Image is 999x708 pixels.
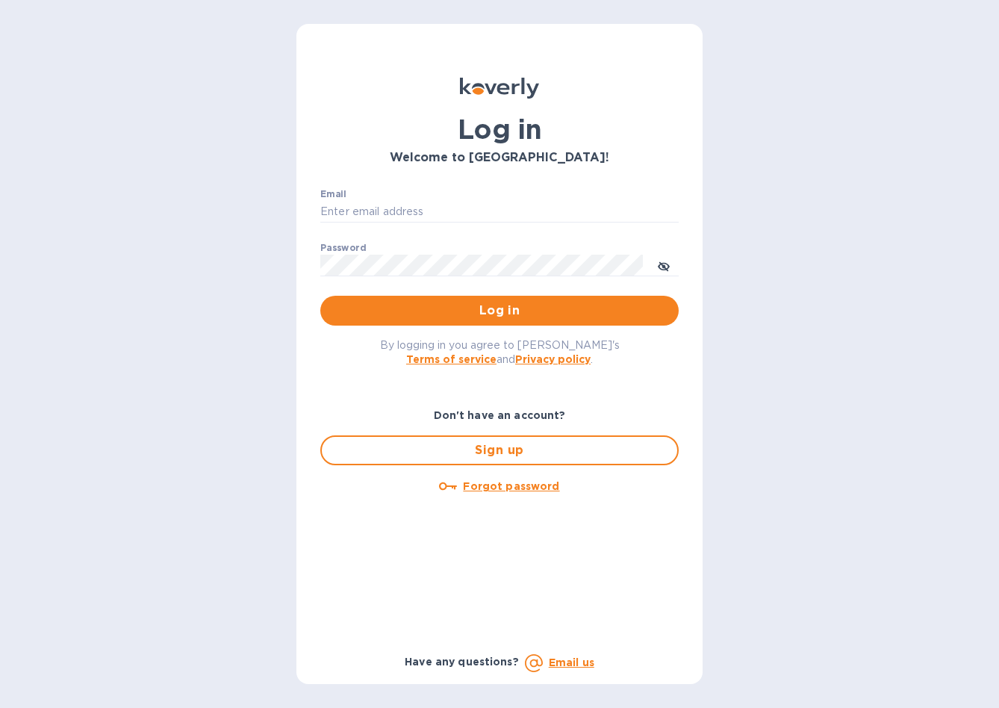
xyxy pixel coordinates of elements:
[320,190,346,199] label: Email
[515,353,591,365] a: Privacy policy
[320,435,679,465] button: Sign up
[320,201,679,223] input: Enter email address
[380,339,620,365] span: By logging in you agree to [PERSON_NAME]'s and .
[460,78,539,99] img: Koverly
[320,151,679,165] h3: Welcome to [GEOGRAPHIC_DATA]!
[649,250,679,280] button: toggle password visibility
[406,353,497,365] a: Terms of service
[549,656,594,668] a: Email us
[405,656,519,668] b: Have any questions?
[320,114,679,145] h1: Log in
[334,441,665,459] span: Sign up
[320,296,679,326] button: Log in
[320,243,366,252] label: Password
[332,302,667,320] span: Log in
[463,480,559,492] u: Forgot password
[434,409,566,421] b: Don't have an account?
